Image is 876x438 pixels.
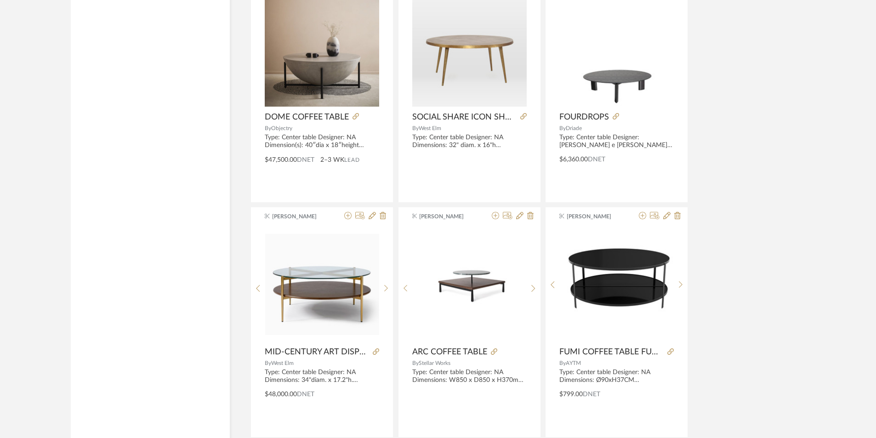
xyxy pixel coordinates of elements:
[419,212,477,221] span: [PERSON_NAME]
[583,391,600,398] span: DNET
[272,212,330,221] span: [PERSON_NAME]
[344,157,360,163] span: Lead
[559,125,566,131] span: By
[559,360,566,366] span: By
[265,234,379,335] img: MID-CENTURY ART DISPLAY 34" COFFEE TABLE,
[559,369,674,384] div: Type: Center table Designer: NA Dimensions: Ø90xH37CM Material/Finishes: Top - 100% Glass Frame -...
[559,347,664,357] span: FUMI COFFEE TABLE FUMI COFFEE TABLE
[560,228,674,341] img: FUMI COFFEE TABLE FUMI COFFEE TABLE
[412,238,526,331] img: ARC COFFEE TABLE
[559,156,588,163] span: $6,360.00
[265,391,297,398] span: $48,000.00
[566,360,581,366] span: AYTM
[412,227,526,342] div: 0
[265,369,379,384] div: Type: Center table Designer: NA Dimensions: 34"diam. x 17.2"h. Material/Finishes: Walnut veneer o...
[265,134,379,149] div: Type: Center table Designer: NA Dimension(s): 40″dia x 18″height Material/Finishes: Metal & Concr...
[412,134,527,149] div: Type: Center table Designer: NA Dimensions: 32" diam. x 16"h Material/Finishes: Cast aluminum in ...
[419,125,441,131] span: West Elm
[265,112,349,122] span: DOME COFFEE TABLE
[297,157,314,163] span: DNET
[265,227,379,342] div: 0
[412,347,487,357] span: ARC COFFEE TABLE
[265,125,271,131] span: By
[412,360,419,366] span: By
[567,212,625,221] span: [PERSON_NAME]
[271,360,294,366] span: West Elm
[265,360,271,366] span: By
[271,125,292,131] span: Objectry
[559,134,674,149] div: Type: Center table Designer: [PERSON_NAME] e [PERSON_NAME] Dimensions: Height: 36 cm X Diameter: ...
[419,360,450,366] span: Stellar Works
[297,391,314,398] span: DNET
[265,347,369,357] span: MID-CENTURY ART DISPLAY 34" COFFEE TABLE,
[559,112,609,122] span: FOURDROPS
[412,112,517,122] span: SOCIAL SHARE ICON SHARE ITEM 1 OF 1 ITEM 1 OF 1 PIP-CB-OPEN-BOX LINK BODY PROMO OPEN BOX: CAST CO...
[265,157,297,163] span: $47,500.00
[566,125,582,131] span: Driade
[412,125,419,131] span: By
[412,369,527,384] div: Type: Center table Designer: NA Dimensions: W850 x D850 x H370mm Material/Finishes: Wood veneer t...
[588,156,605,163] span: DNET
[320,155,344,165] span: 2–3 WK
[559,391,583,398] span: $799.00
